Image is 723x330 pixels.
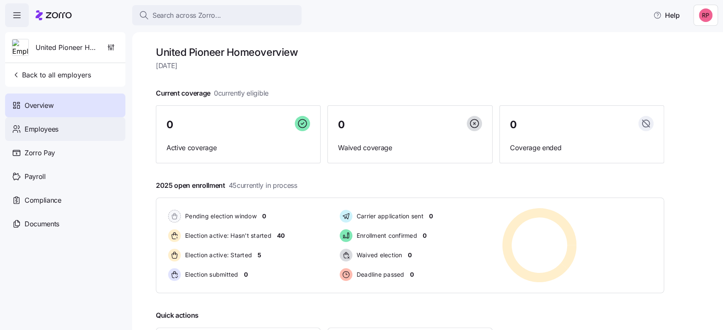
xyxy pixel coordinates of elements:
span: Current coverage [156,88,269,99]
span: 0 [244,270,248,279]
a: Overview [5,93,125,117]
span: 2025 open enrollment [156,180,297,191]
span: 0 [166,120,173,130]
span: 0 [338,120,345,130]
span: Coverage ended [510,143,654,153]
span: Election submitted [183,270,238,279]
h1: United Pioneer Home overview [156,46,664,59]
a: Documents [5,212,125,236]
img: eedd38507f2e98b8446e6c4bda047efc [699,8,712,22]
span: 0 [423,231,427,240]
button: Back to all employers [8,66,94,83]
span: 0 [262,212,266,220]
img: Employer logo [12,39,28,56]
a: Payroll [5,165,125,188]
span: 0 [510,120,517,130]
span: 45 currently in process [229,180,297,191]
span: Search across Zorro... [152,10,221,21]
span: 0 currently eligible [214,88,269,99]
span: 0 [407,251,411,259]
span: 0 [429,212,433,220]
span: Carrier application sent [354,212,424,220]
span: Zorro Pay [25,148,55,158]
span: Deadline passed [354,270,404,279]
span: Help [653,10,680,20]
a: Compliance [5,188,125,212]
span: Enrollment confirmed [354,231,417,240]
span: 5 [258,251,261,259]
span: Waived coverage [338,143,482,153]
span: Election active: Hasn't started [183,231,271,240]
span: Pending election window [183,212,257,220]
span: Election active: Started [183,251,252,259]
span: Employees [25,124,58,135]
span: Payroll [25,171,46,182]
button: Search across Zorro... [132,5,302,25]
a: Employees [5,117,125,141]
span: United Pioneer Home [36,42,97,53]
span: Active coverage [166,143,310,153]
span: Back to all employers [12,70,91,80]
span: 40 [277,231,284,240]
span: [DATE] [156,60,664,71]
span: Compliance [25,195,61,206]
span: Overview [25,100,53,111]
a: Zorro Pay [5,141,125,165]
span: Documents [25,219,59,229]
span: Quick actions [156,310,199,321]
span: 0 [410,270,413,279]
span: Waived election [354,251,402,259]
button: Help [646,7,687,24]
